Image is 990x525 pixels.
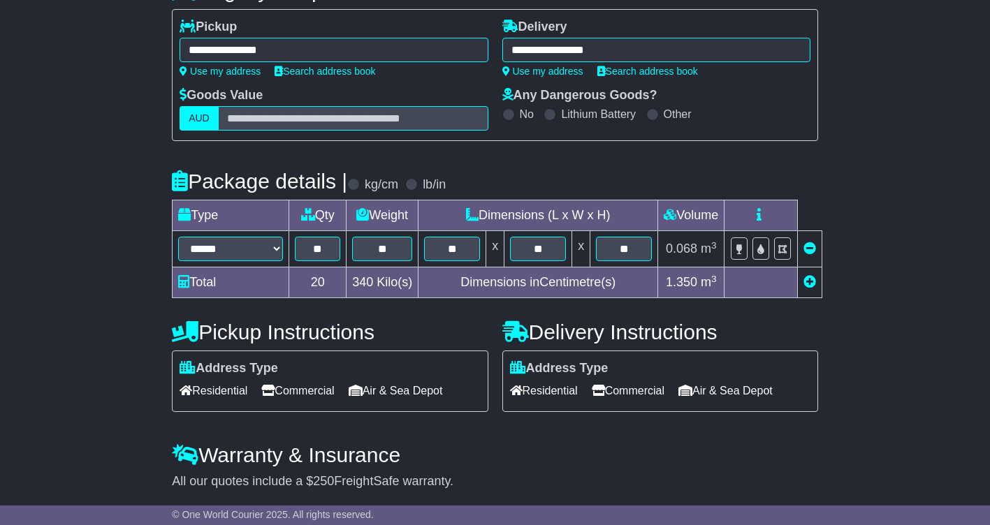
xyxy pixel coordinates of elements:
[180,380,247,401] span: Residential
[561,108,636,121] label: Lithium Battery
[418,200,658,231] td: Dimensions (L x W x H)
[261,380,334,401] span: Commercial
[592,380,664,401] span: Commercial
[172,320,488,343] h4: Pickup Instructions
[701,275,717,289] span: m
[347,267,418,298] td: Kilo(s)
[180,20,237,35] label: Pickup
[352,275,373,289] span: 340
[572,231,590,267] td: x
[275,66,375,77] a: Search address book
[289,267,347,298] td: 20
[180,106,219,131] label: AUD
[347,200,418,231] td: Weight
[180,88,263,103] label: Goods Value
[173,200,289,231] td: Type
[803,275,816,289] a: Add new item
[701,242,717,256] span: m
[711,274,717,284] sup: 3
[180,66,261,77] a: Use my address
[711,240,717,251] sup: 3
[486,231,504,267] td: x
[502,320,818,343] h4: Delivery Instructions
[172,170,347,193] h4: Package details |
[520,108,534,121] label: No
[313,474,334,488] span: 250
[423,177,446,193] label: lb/in
[365,177,398,193] label: kg/cm
[349,380,443,401] span: Air & Sea Depot
[597,66,698,77] a: Search address book
[658,200,725,231] td: Volume
[289,200,347,231] td: Qty
[664,108,692,121] label: Other
[803,242,816,256] a: Remove this item
[172,474,818,489] div: All our quotes include a $ FreightSafe warranty.
[502,66,583,77] a: Use my address
[180,361,278,376] label: Address Type
[173,267,289,298] td: Total
[678,380,773,401] span: Air & Sea Depot
[510,361,609,376] label: Address Type
[666,242,697,256] span: 0.068
[172,509,374,520] span: © One World Courier 2025. All rights reserved.
[666,275,697,289] span: 1.350
[172,443,818,466] h4: Warranty & Insurance
[502,20,567,35] label: Delivery
[510,380,578,401] span: Residential
[502,88,657,103] label: Any Dangerous Goods?
[418,267,658,298] td: Dimensions in Centimetre(s)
